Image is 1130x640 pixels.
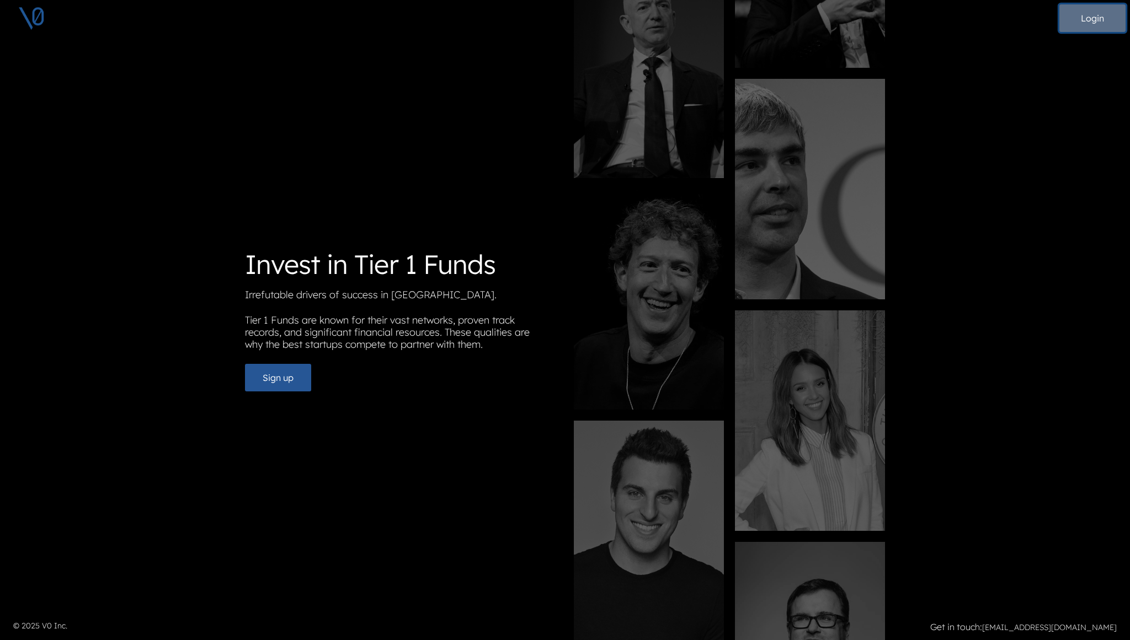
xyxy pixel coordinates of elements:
[245,364,311,391] button: Sign up
[245,249,556,281] h1: Invest in Tier 1 Funds
[930,621,982,632] strong: Get in touch:
[13,620,558,632] p: © 2025 V0 Inc.
[982,622,1117,632] a: [EMAIL_ADDRESS][DOMAIN_NAME]
[245,314,556,355] p: Tier 1 Funds are known for their vast networks, proven track records, and significant financial r...
[1059,4,1126,32] button: Login
[18,4,45,32] img: V0 logo
[245,289,556,305] p: Irrefutable drivers of success in [GEOGRAPHIC_DATA].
